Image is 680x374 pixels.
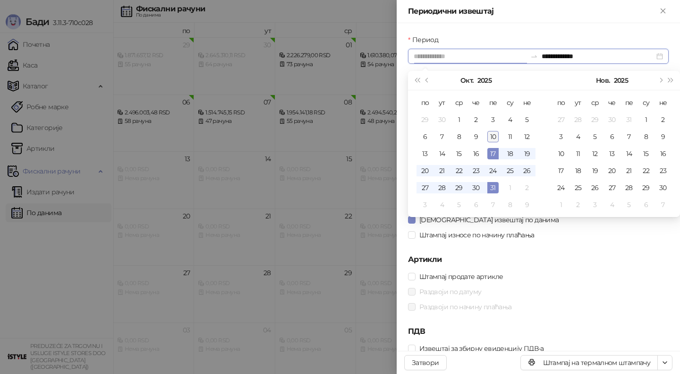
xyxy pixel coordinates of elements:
[433,128,450,145] td: 2025-10-07
[569,111,586,128] td: 2025-10-28
[589,148,601,159] div: 12
[637,128,654,145] td: 2025-11-08
[414,51,527,61] input: Период
[416,145,433,162] td: 2025-10-13
[552,162,569,179] td: 2025-11-17
[555,165,567,176] div: 17
[467,94,484,111] th: че
[487,114,499,125] div: 3
[654,111,671,128] td: 2025-11-02
[530,52,538,60] span: to
[623,131,635,142] div: 7
[501,94,518,111] th: су
[470,165,482,176] div: 23
[518,179,535,196] td: 2025-11-02
[416,196,433,213] td: 2025-11-03
[637,162,654,179] td: 2025-11-22
[504,114,516,125] div: 4
[606,148,618,159] div: 13
[657,114,669,125] div: 2
[521,131,533,142] div: 12
[501,128,518,145] td: 2025-10-11
[470,114,482,125] div: 2
[436,199,448,210] div: 4
[620,94,637,111] th: пе
[586,145,603,162] td: 2025-11-12
[666,71,676,90] button: Следећа година (Control + right)
[620,162,637,179] td: 2025-11-21
[606,131,618,142] div: 6
[450,94,467,111] th: ср
[654,196,671,213] td: 2025-12-07
[433,111,450,128] td: 2025-09-30
[470,199,482,210] div: 6
[555,199,567,210] div: 1
[569,94,586,111] th: ут
[655,71,665,90] button: Следећи месец (PageDown)
[416,94,433,111] th: по
[620,128,637,145] td: 2025-11-07
[552,94,569,111] th: по
[487,199,499,210] div: 7
[436,148,448,159] div: 14
[470,148,482,159] div: 16
[408,6,657,17] div: Периодични извештај
[416,343,548,354] span: Извештај за збирну евиденцију ПДВ-а
[572,114,584,125] div: 28
[603,94,620,111] th: че
[419,114,431,125] div: 29
[552,179,569,196] td: 2025-11-24
[416,230,538,240] span: Штампај износе по начину плаћања
[654,179,671,196] td: 2025-11-30
[436,114,448,125] div: 30
[569,196,586,213] td: 2025-12-02
[518,111,535,128] td: 2025-10-05
[552,196,569,213] td: 2025-12-01
[603,145,620,162] td: 2025-11-13
[606,114,618,125] div: 30
[623,165,635,176] div: 21
[484,162,501,179] td: 2025-10-24
[589,114,601,125] div: 29
[467,179,484,196] td: 2025-10-30
[640,165,652,176] div: 22
[422,71,433,90] button: Претходни месец (PageUp)
[433,162,450,179] td: 2025-10-21
[484,179,501,196] td: 2025-10-31
[657,199,669,210] div: 7
[521,148,533,159] div: 19
[416,215,562,225] span: [DEMOGRAPHIC_DATA] извештај по данима
[419,165,431,176] div: 20
[555,114,567,125] div: 27
[501,179,518,196] td: 2025-11-01
[620,196,637,213] td: 2025-12-05
[606,199,618,210] div: 4
[470,131,482,142] div: 9
[467,145,484,162] td: 2025-10-16
[416,111,433,128] td: 2025-09-29
[433,179,450,196] td: 2025-10-28
[419,182,431,193] div: 27
[657,165,669,176] div: 23
[504,165,516,176] div: 25
[504,182,516,193] div: 1
[408,326,669,337] h5: ПДВ
[640,114,652,125] div: 1
[416,162,433,179] td: 2025-10-20
[657,6,669,17] button: Close
[569,179,586,196] td: 2025-11-25
[436,182,448,193] div: 28
[640,148,652,159] div: 15
[419,148,431,159] div: 13
[501,196,518,213] td: 2025-11-08
[484,145,501,162] td: 2025-10-17
[408,254,669,265] h5: Артикли
[521,182,533,193] div: 2
[419,131,431,142] div: 6
[484,196,501,213] td: 2025-11-07
[637,111,654,128] td: 2025-11-01
[657,182,669,193] div: 30
[419,199,431,210] div: 3
[453,114,465,125] div: 1
[450,145,467,162] td: 2025-10-15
